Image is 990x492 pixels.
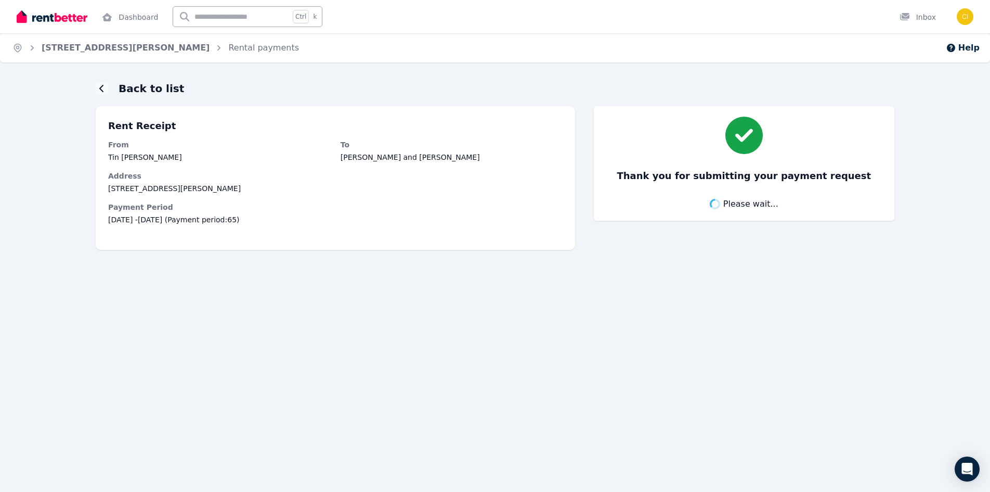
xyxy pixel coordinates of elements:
[313,12,317,21] span: k
[723,198,778,210] span: Please wait...
[108,202,563,212] dt: Payment Period
[108,215,563,225] span: [DATE] - [DATE] (Payment period: 65 )
[119,81,184,96] h1: Back to list
[108,171,563,181] dt: Address
[228,43,299,53] a: Rental payments
[955,457,980,482] div: Open Intercom Messenger
[108,152,330,162] dd: Tin [PERSON_NAME]
[946,42,980,54] button: Help
[42,43,210,53] a: [STREET_ADDRESS][PERSON_NAME]
[293,10,309,23] span: Ctrl
[341,152,563,162] dd: [PERSON_NAME] and [PERSON_NAME]
[900,12,936,22] div: Inbox
[617,169,871,183] h3: Thank you for submitting your payment request
[108,183,563,194] dd: [STREET_ADDRESS][PERSON_NAME]
[108,119,563,133] p: Rent Receipt
[108,140,330,150] dt: From
[957,8,973,25] img: cindy@curby.com.au
[17,9,87,24] img: RentBetter
[341,140,563,150] dt: To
